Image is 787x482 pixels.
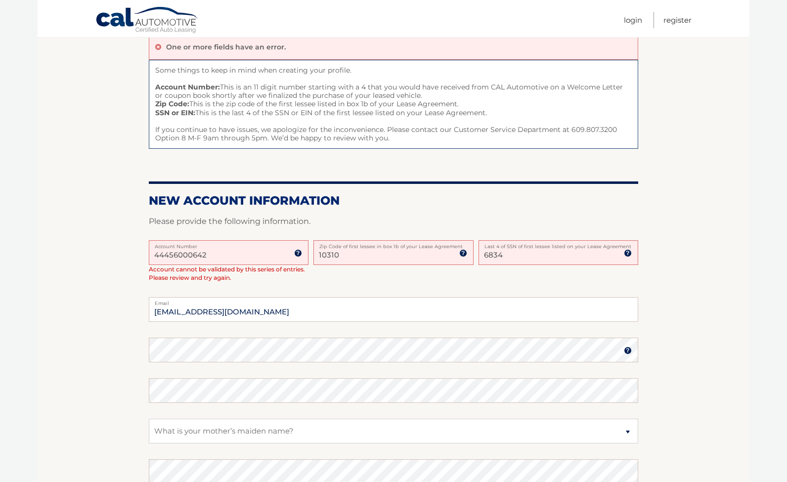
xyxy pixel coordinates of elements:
img: tooltip.svg [294,249,302,257]
input: Zip Code [313,240,473,265]
a: Register [663,12,692,28]
label: Last 4 of SSN of first lessee listed on your Lease Agreement [479,240,638,248]
p: One or more fields have an error. [166,43,286,51]
p: Please provide the following information. [149,215,638,228]
span: Account cannot be validated by this series of entries. Please review and try again. [149,265,305,281]
img: tooltip.svg [459,249,467,257]
img: tooltip.svg [624,347,632,354]
strong: Account Number: [155,83,220,91]
input: Email [149,297,638,322]
label: Zip Code of first lessee in box 1b of your Lease Agreement [313,240,473,248]
a: Login [624,12,642,28]
strong: SSN or EIN: [155,108,195,117]
strong: Zip Code: [155,99,189,108]
h2: New Account Information [149,193,638,208]
input: SSN or EIN (last 4 digits only) [479,240,638,265]
label: Account Number [149,240,308,248]
span: Some things to keep in mind when creating your profile. This is an 11 digit number starting with ... [149,60,638,149]
a: Cal Automotive [95,6,199,35]
input: Account Number [149,240,308,265]
label: Email [149,297,638,305]
img: tooltip.svg [624,249,632,257]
